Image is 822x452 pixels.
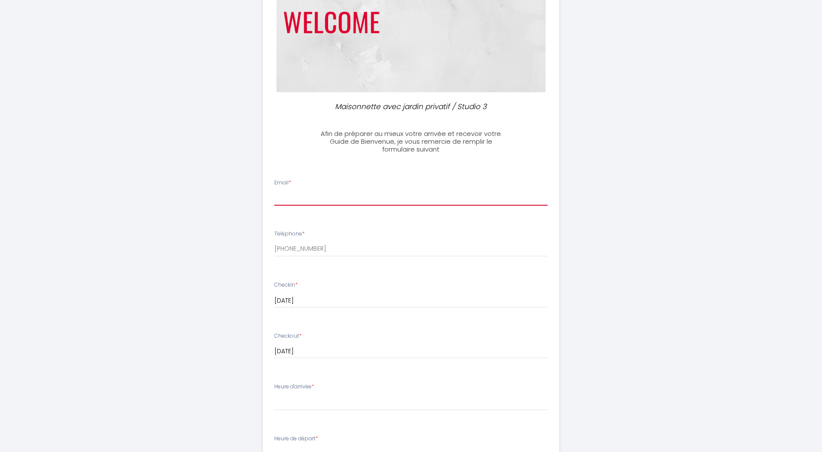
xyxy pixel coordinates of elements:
label: Heure d'arrivée [274,383,314,391]
label: Checkout [274,332,302,340]
label: Checkin [274,281,298,289]
label: Téléphone [274,230,305,238]
p: Maisonnette avec jardin privatif / Studio 3 [318,101,504,113]
label: Heure de départ [274,435,318,443]
label: Email [274,179,291,187]
h3: Afin de préparer au mieux votre arrivée et recevoir votre Guide de Bienvenue, je vous remercie de... [315,130,507,153]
